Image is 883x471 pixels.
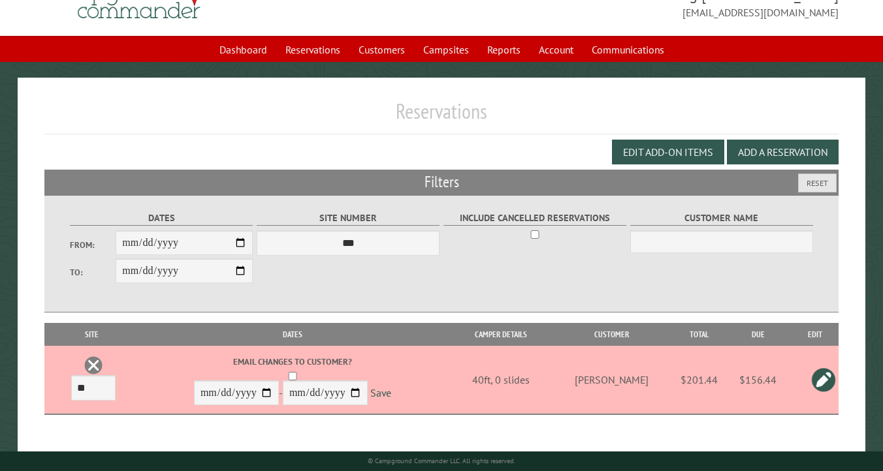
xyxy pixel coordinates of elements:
a: Communications [584,37,672,62]
label: To: [70,266,116,279]
th: Edit [791,323,839,346]
button: Reset [798,174,837,192]
a: Delete this reservation [84,356,103,375]
h1: Reservations [44,99,839,134]
label: From: [70,239,116,251]
label: Dates [70,211,253,226]
a: Dashboard [212,37,275,62]
th: Total [673,323,726,346]
label: Include Cancelled Reservations [443,211,626,226]
a: Customers [351,37,413,62]
label: Site Number [257,211,440,226]
th: Dates [133,323,452,346]
label: Email changes to customer? [135,356,450,368]
td: $156.44 [726,346,791,414]
a: Account [531,37,581,62]
label: Customer Name [630,211,813,226]
th: Site [51,323,133,346]
div: - [135,356,450,408]
a: Reports [479,37,528,62]
td: $201.44 [673,346,726,414]
td: [PERSON_NAME] [550,346,673,414]
button: Add a Reservation [727,140,839,164]
a: Campsites [415,37,477,62]
button: Edit Add-on Items [612,140,724,164]
h2: Filters [44,170,839,194]
th: Camper Details [452,323,549,346]
small: © Campground Commander LLC. All rights reserved. [368,457,515,465]
a: Save [370,387,391,400]
th: Customer [550,323,673,346]
td: 40ft, 0 slides [452,346,549,414]
a: Reservations [278,37,348,62]
th: Due [726,323,791,346]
